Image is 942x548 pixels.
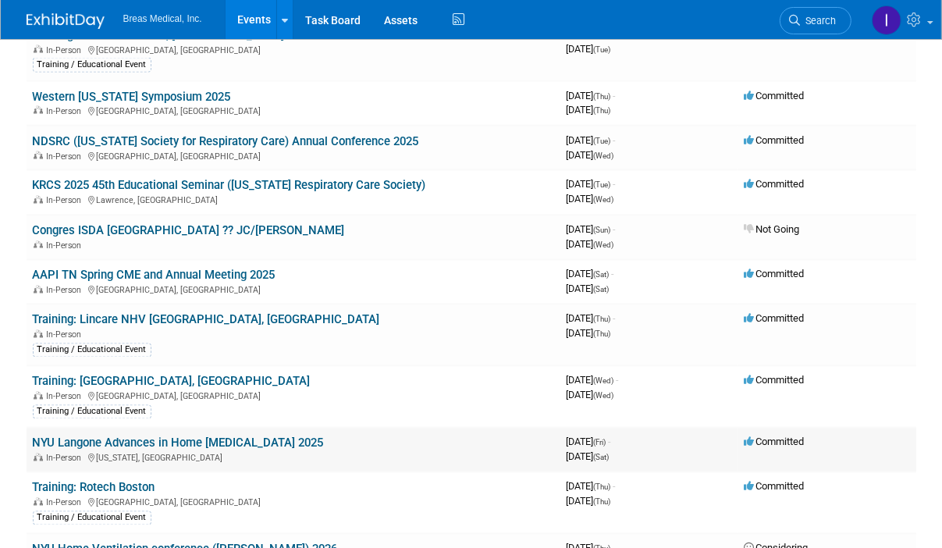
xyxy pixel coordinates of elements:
span: Search [801,15,837,27]
a: Training: [GEOGRAPHIC_DATA], [GEOGRAPHIC_DATA] [33,375,311,389]
span: - [613,224,616,236]
img: ExhibitDay [27,13,105,29]
span: Committed [745,481,805,493]
span: In-Person [47,392,87,402]
a: NDSRC ([US_STATE] Society for Respiratory Care) Annual Conference 2025 [33,134,419,148]
div: [GEOGRAPHIC_DATA], [GEOGRAPHIC_DATA] [33,390,554,402]
span: In-Person [47,196,87,206]
span: Committed [745,90,805,101]
span: In-Person [47,151,87,162]
span: (Thu) [594,315,611,324]
span: In-Person [47,454,87,464]
span: [DATE] [567,451,610,463]
div: Training / Educational Event [33,343,151,358]
img: In-Person Event [34,196,43,204]
img: In-Person Event [34,45,43,53]
span: [DATE] [567,269,614,280]
span: Committed [745,179,805,190]
div: [GEOGRAPHIC_DATA], [GEOGRAPHIC_DATA] [33,104,554,116]
img: In-Person Event [34,454,43,461]
span: (Thu) [594,330,611,339]
span: [DATE] [567,149,614,161]
span: (Sat) [594,454,610,462]
span: (Thu) [594,498,611,507]
a: NYU Langone Advances in Home [MEDICAL_DATA] 2025 [33,436,324,450]
span: (Tue) [594,45,611,54]
span: (Sat) [594,271,610,279]
span: - [613,313,616,325]
a: Training: Lincare NHV [GEOGRAPHIC_DATA], [GEOGRAPHIC_DATA] [33,313,380,327]
span: (Thu) [594,92,611,101]
span: - [613,134,616,146]
span: [DATE] [567,313,616,325]
div: [US_STATE], [GEOGRAPHIC_DATA] [33,451,554,464]
span: In-Person [47,241,87,251]
img: In-Person Event [34,106,43,114]
span: [DATE] [567,375,619,386]
span: (Wed) [594,196,614,205]
span: [DATE] [567,224,616,236]
span: - [613,481,616,493]
span: [DATE] [567,481,616,493]
a: Congres ISDA [GEOGRAPHIC_DATA] ?? JC/[PERSON_NAME] [33,224,345,238]
span: [DATE] [567,43,611,55]
div: [GEOGRAPHIC_DATA], [GEOGRAPHIC_DATA] [33,496,554,508]
div: [GEOGRAPHIC_DATA], [GEOGRAPHIC_DATA] [33,43,554,55]
span: Breas Medical, Inc. [123,13,202,24]
img: In-Person Event [34,286,43,294]
div: Training / Educational Event [33,511,151,525]
span: [DATE] [567,179,616,190]
span: (Wed) [594,392,614,400]
span: (Wed) [594,377,614,386]
span: In-Person [47,45,87,55]
span: (Thu) [594,106,611,115]
img: In-Person Event [34,151,43,159]
span: [DATE] [567,104,611,116]
span: (Sat) [594,286,610,294]
img: Inga Dolezar [872,5,901,35]
span: [DATE] [567,239,614,251]
span: In-Person [47,286,87,296]
span: [DATE] [567,90,616,101]
span: (Wed) [594,151,614,160]
img: In-Person Event [34,392,43,400]
span: - [613,90,616,101]
a: Western [US_STATE] Symposium 2025 [33,90,231,104]
span: [DATE] [567,194,614,205]
span: (Fri) [594,439,606,447]
span: [DATE] [567,390,614,401]
span: In-Person [47,106,87,116]
span: [DATE] [567,328,611,340]
span: In-Person [47,498,87,508]
span: Not Going [745,224,800,236]
a: Search [780,7,851,34]
span: - [617,375,619,386]
span: [DATE] [567,134,616,146]
img: In-Person Event [34,241,43,249]
img: In-Person Event [34,498,43,506]
span: (Tue) [594,181,611,190]
a: Training: Rotech Boston [33,481,155,495]
span: Committed [745,134,805,146]
span: Committed [745,375,805,386]
span: - [609,436,611,448]
img: In-Person Event [34,330,43,338]
span: [DATE] [567,496,611,507]
span: [DATE] [567,283,610,295]
span: [DATE] [567,436,611,448]
div: [GEOGRAPHIC_DATA], [GEOGRAPHIC_DATA] [33,149,554,162]
span: Committed [745,436,805,448]
span: (Tue) [594,137,611,145]
span: (Thu) [594,483,611,492]
div: Training / Educational Event [33,405,151,419]
span: (Sun) [594,226,611,235]
a: Training: Rotech Charlotte, [GEOGRAPHIC_DATA] [33,28,285,42]
span: - [613,179,616,190]
span: - [612,269,614,280]
span: Committed [745,313,805,325]
div: Lawrence, [GEOGRAPHIC_DATA] [33,194,554,206]
a: KRCS 2025 45th Educational Seminar ([US_STATE] Respiratory Care Society) [33,179,426,193]
span: (Wed) [594,241,614,250]
span: In-Person [47,330,87,340]
div: Training / Educational Event [33,58,151,72]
